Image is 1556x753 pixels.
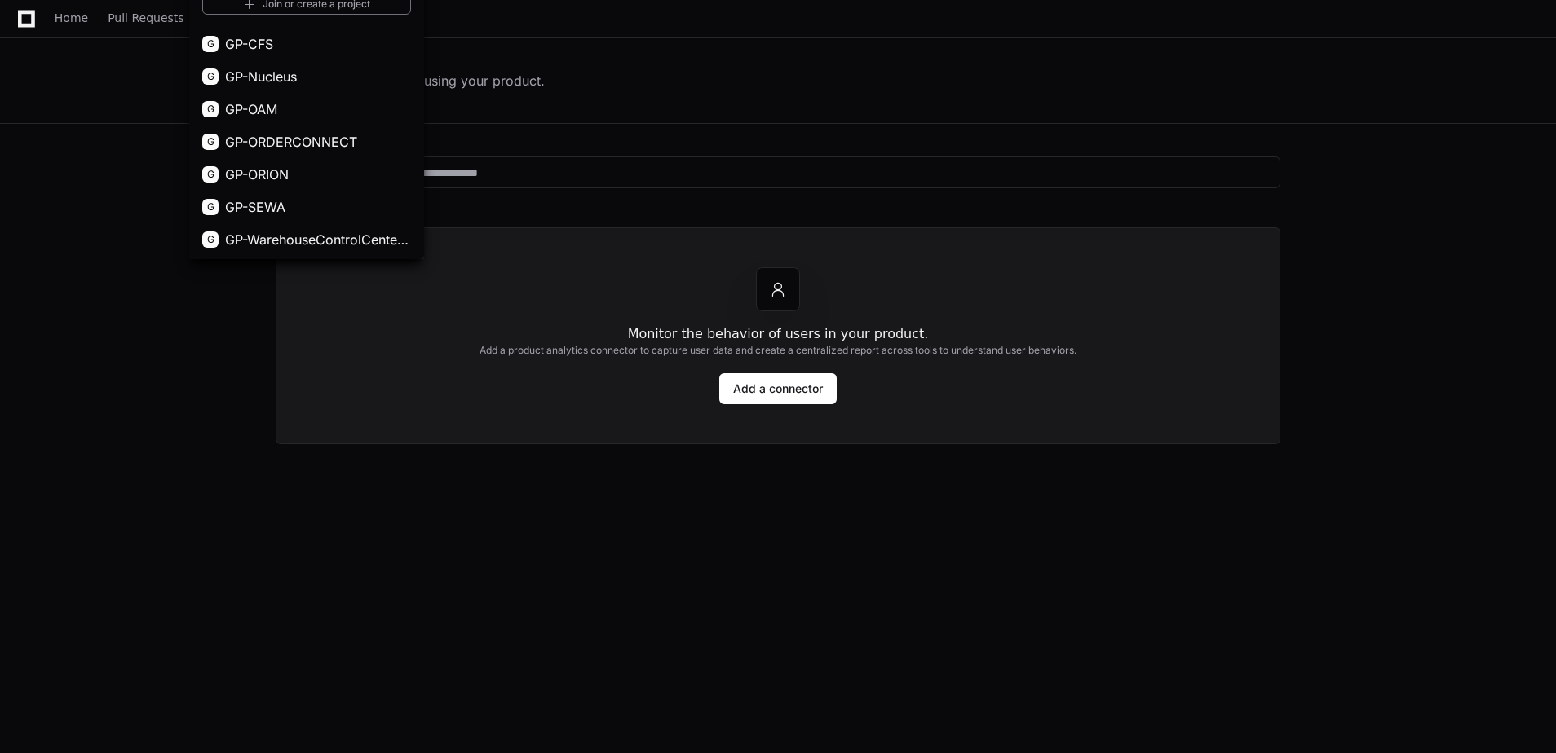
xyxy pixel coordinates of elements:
span: GP-SEWA [225,197,285,217]
div: G [202,101,219,117]
span: GP-Nucleus [225,67,297,86]
div: G [202,231,219,248]
div: G [202,166,219,183]
span: Home [55,13,88,23]
span: GP-ORDERCONNECT [225,132,357,152]
span: GP-WarehouseControlCenterWCC) [225,230,411,249]
h1: Monitor the behavior of users in your product. [628,324,929,344]
span: Pull Requests [108,13,183,23]
h2: Add a product analytics connector to capture user data and create a centralized report across too... [480,344,1076,357]
div: G [202,134,219,150]
a: Add a connector [719,373,837,404]
div: G [202,68,219,85]
span: GP-CFS [225,34,273,54]
span: GP-ORION [225,165,289,184]
span: GP-OAM [225,99,277,119]
div: G [202,199,219,215]
div: G [202,36,219,52]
